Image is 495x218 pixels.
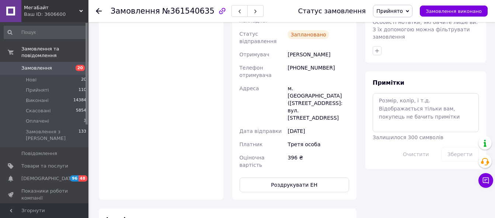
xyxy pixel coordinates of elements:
button: Роздрукувати ЕН [240,177,349,192]
span: 14384 [73,97,86,104]
span: Оплачені [26,118,49,124]
span: Дата відправки [240,128,282,134]
span: [DEMOGRAPHIC_DATA] [21,175,76,182]
span: Виконані [26,97,49,104]
div: [PERSON_NAME] [286,48,351,61]
div: Ваш ID: 3606600 [24,11,88,18]
span: Показники роботи компанії [21,188,68,201]
div: Статус замовлення [298,7,366,15]
span: Телефон отримувача [240,65,272,78]
span: Адреса [240,85,259,91]
span: Замовлення з [PERSON_NAME] [26,129,79,142]
div: Повернутися назад [96,7,102,15]
span: Замовлення виконано [426,8,482,14]
div: [DATE] [286,124,351,138]
span: №361540635 [162,7,215,15]
span: Повідомлення [21,150,57,157]
span: Статус відправлення [240,31,277,44]
span: Прийняті [26,87,49,94]
span: 3 [84,118,86,124]
div: Заплановано [287,30,329,39]
span: Нові [26,77,36,83]
span: МегаБайт [24,4,79,11]
div: [PHONE_NUMBER] [286,61,351,82]
span: 96 [70,175,79,182]
span: Особисті нотатки, які бачите лише ви. З їх допомогою можна фільтрувати замовлення [373,19,478,40]
span: Скасовані [26,108,51,114]
span: Залишилося 300 символів [373,134,443,140]
div: Третя особа [286,138,351,151]
div: 396 ₴ [286,151,351,172]
span: 20 [76,65,85,71]
span: Прийнято [376,8,403,14]
span: Замовлення та повідомлення [21,46,88,59]
button: Чат з покупцем [478,173,493,188]
span: 20 [81,77,86,83]
span: 110 [79,87,86,94]
span: Оціночна вартість [240,155,265,168]
span: Товари та послуги [21,163,68,169]
span: 48 [79,175,87,182]
span: Замовлення [111,7,160,15]
span: Отримувач [240,52,269,57]
span: 5854 [76,108,86,114]
div: м. [GEOGRAPHIC_DATA] ([STREET_ADDRESS]: вул. [STREET_ADDRESS] [286,82,351,124]
input: Пошук [4,26,87,39]
span: 133 [79,129,86,142]
span: Платник [240,141,263,147]
button: Замовлення виконано [420,6,488,17]
span: Примітки [373,79,404,86]
span: Замовлення [21,65,52,71]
